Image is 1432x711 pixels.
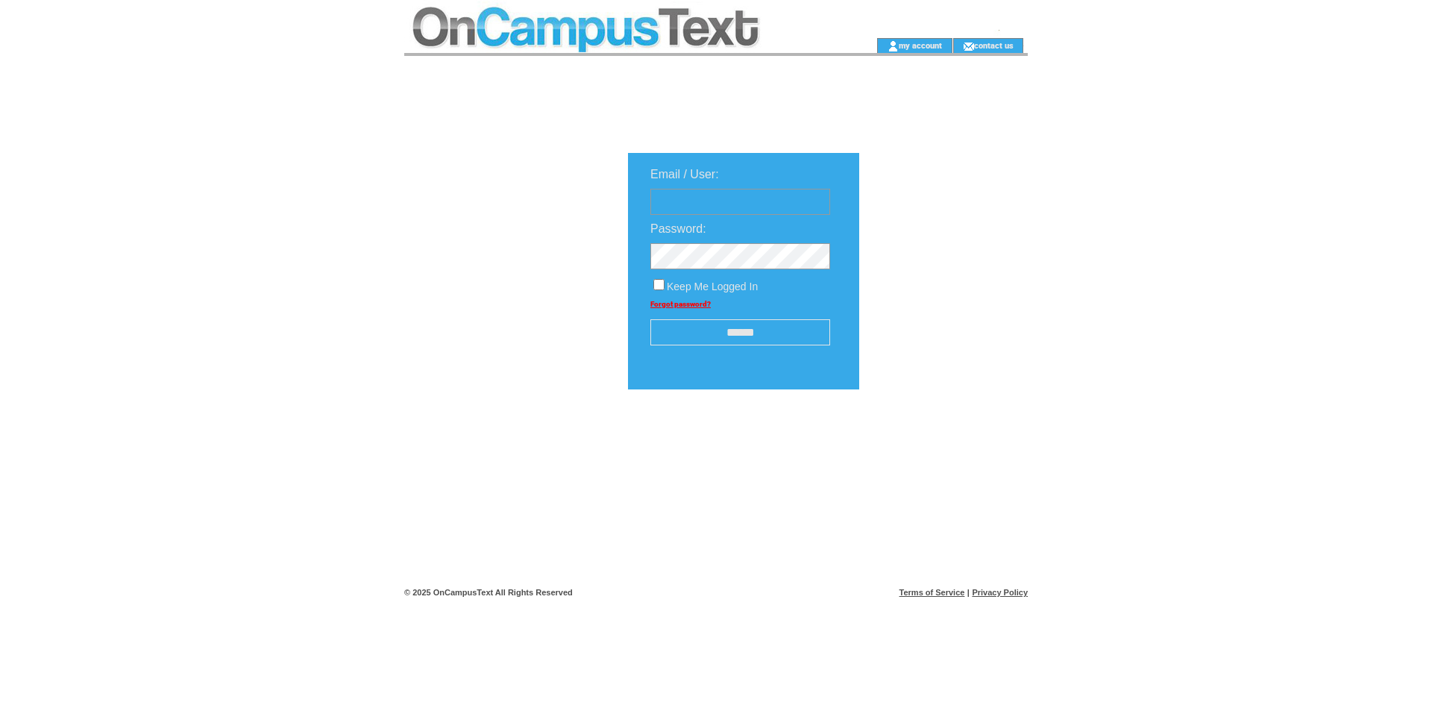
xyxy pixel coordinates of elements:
[902,427,977,445] img: transparent.png
[972,588,1028,597] a: Privacy Policy
[667,281,758,292] span: Keep Me Logged In
[974,40,1014,50] a: contact us
[967,588,970,597] span: |
[650,222,706,235] span: Password:
[404,588,573,597] span: © 2025 OnCampusText All Rights Reserved
[899,588,965,597] a: Terms of Service
[899,40,942,50] a: my account
[963,40,974,52] img: contact_us_icon.gif
[888,40,899,52] img: account_icon.gif
[650,168,719,181] span: Email / User:
[650,300,711,308] a: Forgot password?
